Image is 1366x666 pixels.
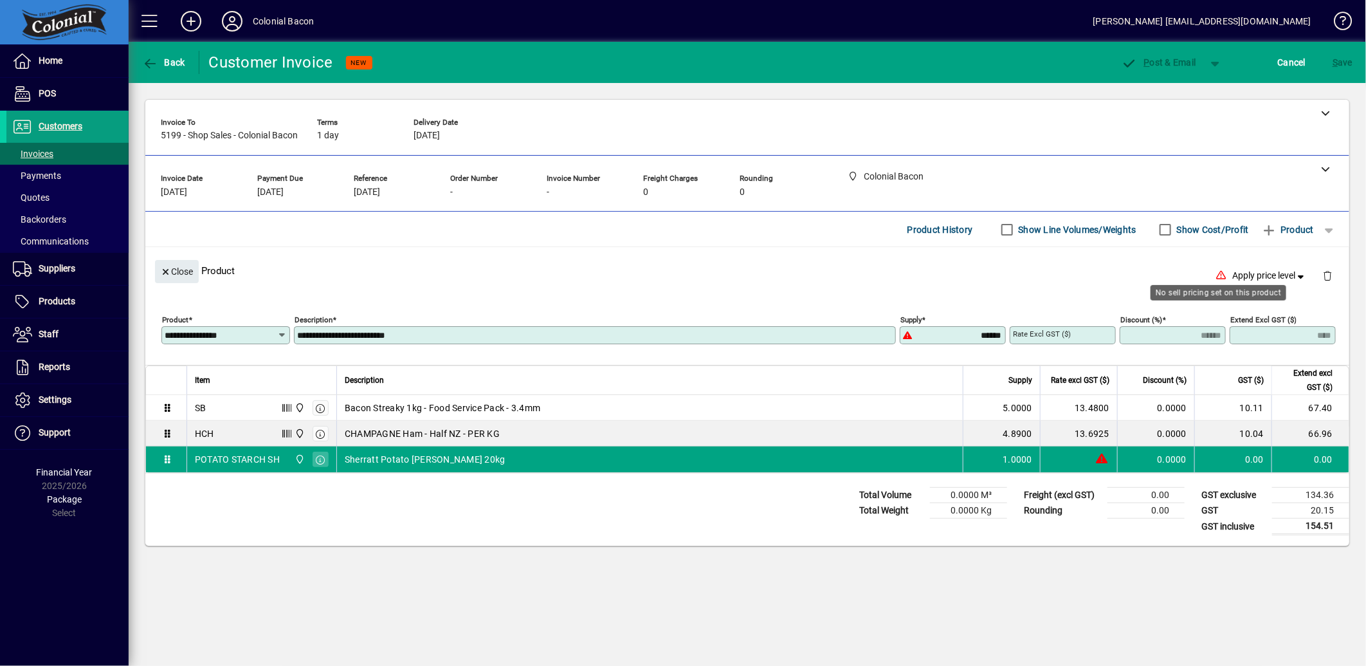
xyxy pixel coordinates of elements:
[195,427,214,440] div: HCH
[129,51,199,74] app-page-header-button: Back
[13,236,89,246] span: Communications
[1262,219,1314,240] span: Product
[351,59,367,67] span: NEW
[39,394,71,405] span: Settings
[1333,52,1352,73] span: ave
[1048,402,1109,414] div: 13.4800
[139,51,188,74] button: Back
[853,503,930,519] td: Total Weight
[13,192,50,203] span: Quotes
[6,351,129,384] a: Reports
[195,453,280,466] div: POTATO STARCH SH
[1271,395,1349,421] td: 67.40
[212,10,253,33] button: Profile
[1093,11,1311,32] div: [PERSON_NAME] [EMAIL_ADDRESS][DOMAIN_NAME]
[39,427,71,438] span: Support
[345,453,505,466] span: Sherratt Potato [PERSON_NAME] 20kg
[1120,315,1162,324] mat-label: Discount (%)
[1278,52,1306,73] span: Cancel
[1312,270,1343,281] app-page-header-button: Delete
[257,187,284,198] span: [DATE]
[6,253,129,285] a: Suppliers
[161,131,298,141] span: 5199 - Shop Sales - Colonial Bacon
[1003,427,1033,440] span: 4.8900
[740,187,745,198] span: 0
[6,45,129,77] a: Home
[291,401,306,415] span: Colonial Bacon
[6,143,129,165] a: Invoices
[902,218,978,241] button: Product History
[1228,264,1313,288] button: Apply price level
[295,315,332,324] mat-label: Description
[1272,503,1349,519] td: 20.15
[1280,366,1333,394] span: Extend excl GST ($)
[160,261,194,282] span: Close
[1194,395,1271,421] td: 10.11
[161,187,187,198] span: [DATE]
[1016,223,1136,236] label: Show Line Volumes/Weights
[39,88,56,98] span: POS
[643,187,648,198] span: 0
[155,260,199,283] button: Close
[1195,503,1272,519] td: GST
[1329,51,1356,74] button: Save
[39,121,82,131] span: Customers
[195,402,206,414] div: SB
[1230,315,1297,324] mat-label: Extend excl GST ($)
[345,402,540,414] span: Bacon Streaky 1kg - Food Service Pack - 3.4mm
[39,296,75,306] span: Products
[291,452,306,467] span: Colonial Bacon
[1174,223,1249,236] label: Show Cost/Profit
[6,286,129,318] a: Products
[547,187,549,198] span: -
[1233,269,1307,282] span: Apply price level
[1238,373,1264,387] span: GST ($)
[1255,218,1320,241] button: Product
[1013,329,1071,338] mat-label: Rate excl GST ($)
[1271,447,1349,472] td: 0.00
[1107,503,1185,519] td: 0.00
[907,219,973,240] span: Product History
[1117,395,1194,421] td: 0.0000
[39,55,62,66] span: Home
[1195,488,1272,503] td: GST exclusive
[152,265,202,277] app-page-header-button: Close
[6,319,129,351] a: Staff
[1017,503,1107,519] td: Rounding
[1324,3,1350,44] a: Knowledge Base
[13,149,53,159] span: Invoices
[13,214,66,225] span: Backorders
[345,373,384,387] span: Description
[1003,453,1033,466] span: 1.0000
[1117,447,1194,472] td: 0.0000
[414,131,440,141] span: [DATE]
[354,187,380,198] span: [DATE]
[1275,51,1309,74] button: Cancel
[145,247,1349,294] div: Product
[1312,260,1343,291] button: Delete
[253,11,314,32] div: Colonial Bacon
[6,187,129,208] a: Quotes
[6,384,129,416] a: Settings
[6,78,129,110] a: POS
[1151,285,1286,301] div: No sell pricing set on this product
[1017,488,1107,503] td: Freight (excl GST)
[1115,51,1203,74] button: Post & Email
[345,427,500,440] span: CHAMPAGNE Ham - Half NZ - PER KG
[1107,488,1185,503] td: 0.00
[209,52,333,73] div: Customer Invoice
[13,171,61,181] span: Payments
[1122,57,1196,68] span: ost & Email
[900,315,922,324] mat-label: Supply
[142,57,185,68] span: Back
[6,208,129,230] a: Backorders
[47,494,82,504] span: Package
[195,373,210,387] span: Item
[6,230,129,252] a: Communications
[1143,373,1187,387] span: Discount (%)
[37,467,93,477] span: Financial Year
[1008,373,1032,387] span: Supply
[1144,57,1150,68] span: P
[1272,519,1349,535] td: 154.51
[1117,421,1194,447] td: 0.0000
